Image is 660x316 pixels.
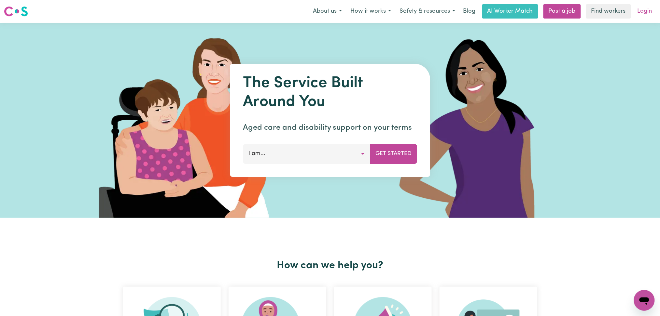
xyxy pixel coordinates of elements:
iframe: Button to launch messaging window [634,290,655,311]
button: Get Started [370,144,417,164]
h2: How can we help you? [119,259,541,272]
a: Blog [459,4,480,19]
button: Safety & resources [395,5,459,18]
button: About us [309,5,346,18]
a: Find workers [586,4,631,19]
button: How it works [346,5,395,18]
a: Login [634,4,656,19]
a: AI Worker Match [482,4,538,19]
a: Post a job [543,4,581,19]
img: Careseekers logo [4,6,28,17]
a: Careseekers logo [4,4,28,19]
p: Aged care and disability support on your terms [243,122,417,134]
button: I am... [243,144,370,164]
h1: The Service Built Around You [243,74,417,112]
